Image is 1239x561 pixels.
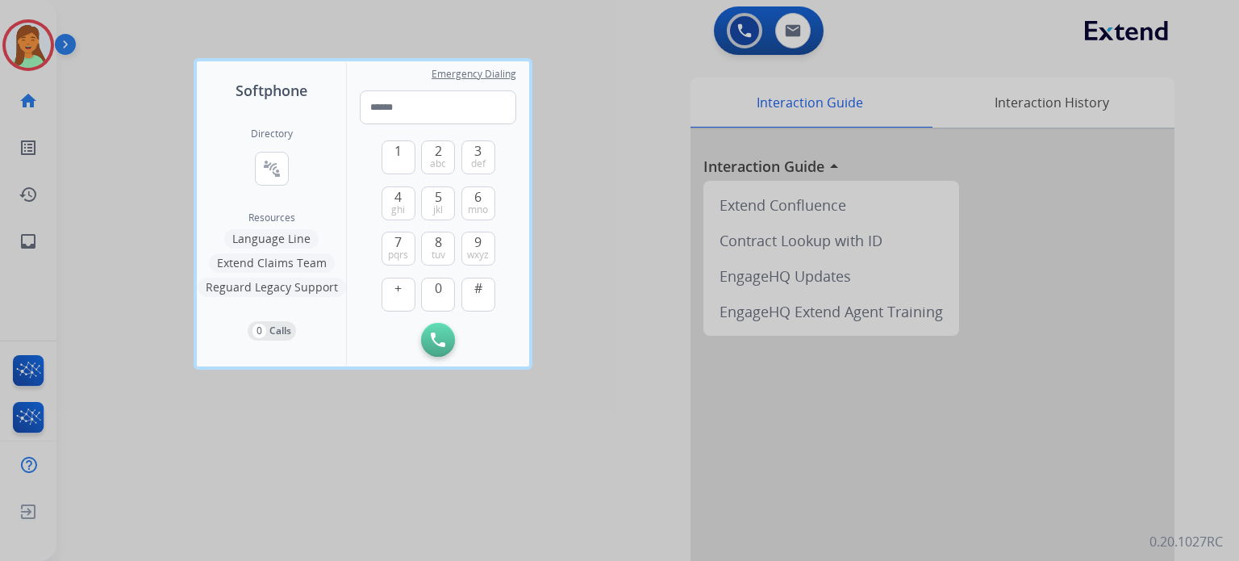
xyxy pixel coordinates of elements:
button: 8tuv [421,232,455,266]
button: 3def [461,140,495,174]
span: 1 [394,141,402,161]
span: Softphone [236,79,307,102]
span: 2 [435,141,442,161]
button: 6mno [461,186,495,220]
button: 4ghi [382,186,415,220]
button: 5jkl [421,186,455,220]
button: Extend Claims Team [209,253,335,273]
h2: Directory [251,128,293,140]
span: tuv [432,249,445,262]
button: 0 [421,278,455,312]
span: # [474,278,482,298]
img: call-button [431,333,445,347]
span: pqrs [388,249,408,262]
button: 1 [382,140,415,174]
button: + [382,278,415,312]
p: 0.20.1027RC [1149,532,1223,551]
span: Resources [248,211,295,224]
p: 0 [252,324,266,338]
button: 0Calls [248,321,296,341]
span: def [471,157,486,170]
button: 2abc [421,140,455,174]
span: wxyz [467,249,489,262]
span: jkl [433,203,443,216]
span: 9 [474,232,482,252]
button: Reguard Legacy Support [198,278,346,297]
p: Calls [269,324,291,338]
span: + [394,278,402,298]
button: Language Line [224,229,319,249]
button: # [461,278,495,312]
span: 5 [435,187,442,207]
span: 7 [394,232,402,252]
span: 0 [435,278,442,298]
span: ghi [391,203,405,216]
span: 6 [474,187,482,207]
mat-icon: connect_without_contact [262,159,282,178]
button: 7pqrs [382,232,415,266]
button: 9wxyz [461,232,495,266]
span: 4 [394,187,402,207]
span: abc [430,157,446,170]
span: 3 [474,141,482,161]
span: mno [468,203,488,216]
span: Emergency Dialing [432,68,516,81]
span: 8 [435,232,442,252]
